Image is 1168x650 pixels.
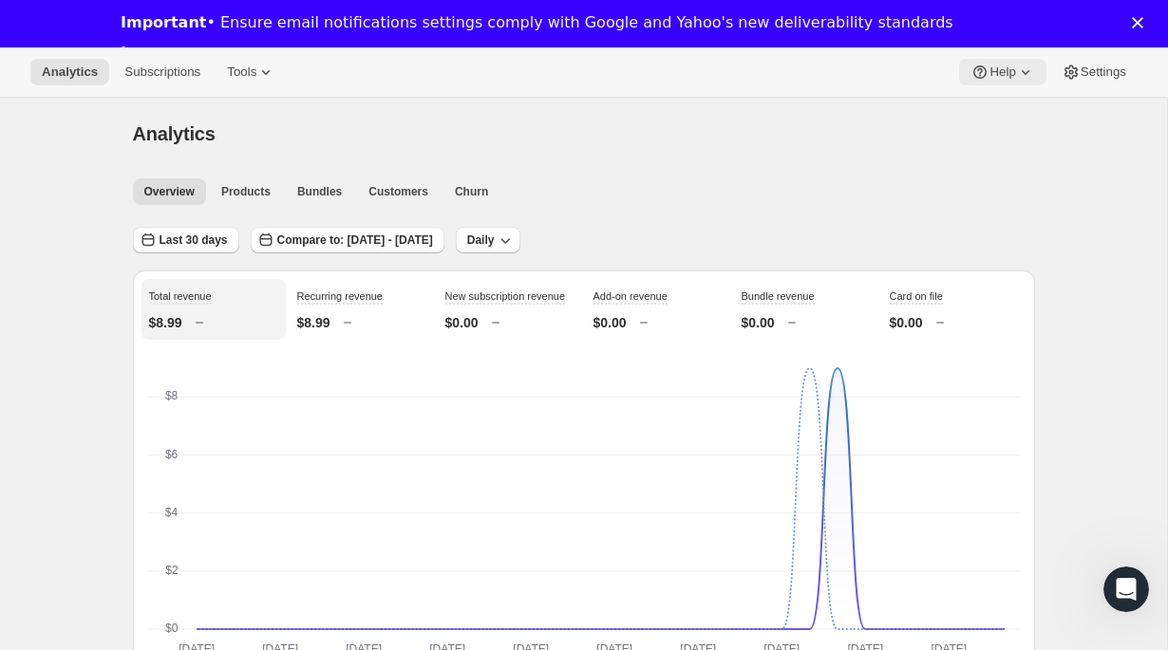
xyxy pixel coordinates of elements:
[165,564,179,577] text: $2
[113,59,212,85] button: Subscriptions
[742,313,775,332] p: $0.00
[890,290,943,302] span: Card on file
[144,184,195,199] span: Overview
[121,44,218,65] a: Learn more
[368,184,428,199] span: Customers
[297,290,384,302] span: Recurring revenue
[160,232,228,248] span: Last 30 days
[164,506,178,519] text: $4
[149,290,212,302] span: Total revenue
[593,313,627,332] p: $0.00
[455,184,488,199] span: Churn
[227,65,256,80] span: Tools
[297,184,342,199] span: Bundles
[445,290,566,302] span: New subscription revenue
[742,290,815,302] span: Bundle revenue
[456,227,521,253] button: Daily
[216,59,287,85] button: Tools
[1103,566,1149,612] iframe: Intercom live chat
[30,59,109,85] button: Analytics
[989,65,1015,80] span: Help
[124,65,200,80] span: Subscriptions
[297,313,330,332] p: $8.99
[1132,17,1151,28] div: Close
[445,313,479,332] p: $0.00
[1081,65,1126,80] span: Settings
[959,59,1046,85] button: Help
[133,123,216,144] span: Analytics
[164,448,178,461] text: $6
[133,227,239,253] button: Last 30 days
[593,290,668,302] span: Add-on revenue
[1050,59,1138,85] button: Settings
[121,13,206,31] b: Important
[277,232,433,248] span: Compare to: [DATE] - [DATE]
[251,227,444,253] button: Compare to: [DATE] - [DATE]
[890,313,923,332] p: $0.00
[164,389,178,402] text: $8
[221,184,271,199] span: Products
[121,13,953,32] div: • Ensure email notifications settings comply with Google and Yahoo's new deliverability standards
[467,232,495,248] span: Daily
[165,622,179,635] text: $0
[42,65,98,80] span: Analytics
[149,313,182,332] p: $8.99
